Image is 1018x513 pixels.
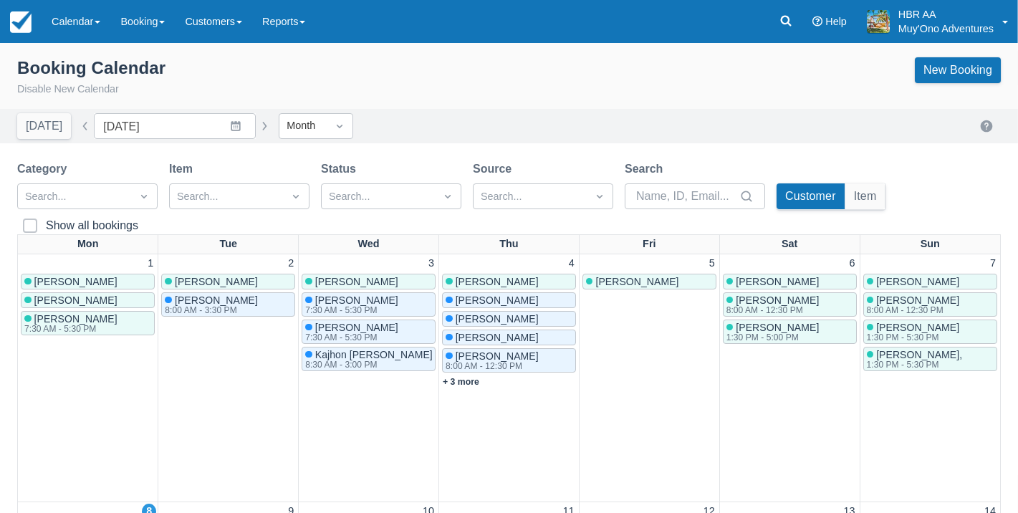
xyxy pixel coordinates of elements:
span: [PERSON_NAME] [736,294,819,306]
span: [PERSON_NAME] [736,322,819,333]
div: 7:30 AM - 5:30 PM [24,325,115,333]
a: [PERSON_NAME],1:30 PM - 5:30 PM [863,347,997,371]
div: 1:30 PM - 5:30 PM [867,360,960,369]
div: 1:30 PM - 5:30 PM [867,333,957,342]
span: [PERSON_NAME] [456,294,539,306]
a: [PERSON_NAME]8:00 AM - 12:30 PM [442,348,576,373]
label: Status [321,160,362,178]
a: [PERSON_NAME] [442,274,576,289]
a: Thu [496,235,521,254]
label: Category [17,160,72,178]
a: 4 [566,256,577,272]
div: 7:30 AM - 5:30 PM [305,333,395,342]
a: [PERSON_NAME] [302,274,436,289]
a: 7 [987,256,999,272]
a: [PERSON_NAME]7:30 AM - 5:30 PM [302,320,436,344]
span: Help [825,16,847,27]
a: New Booking [915,57,1001,83]
input: Date [94,113,256,139]
img: checkfront-main-nav-mini-logo.png [10,11,32,33]
a: Tue [217,235,241,254]
span: Dropdown icon [592,189,607,203]
a: Sun [918,235,943,254]
label: Source [473,160,517,178]
div: 8:30 AM - 3:00 PM [305,360,430,369]
label: Search [625,160,668,178]
span: Dropdown icon [441,189,455,203]
i: Help [812,16,822,27]
a: [PERSON_NAME]7:30 AM - 5:30 PM [21,311,155,335]
div: 1:30 PM - 5:00 PM [726,333,817,342]
input: Name, ID, Email... [636,183,736,209]
p: HBR AA [898,7,994,21]
button: Disable New Calendar [17,82,119,97]
div: 8:00 AM - 12:30 PM [867,306,957,315]
span: [PERSON_NAME] [736,276,819,287]
span: [PERSON_NAME], [876,349,962,360]
span: [PERSON_NAME] [595,276,678,287]
a: Sat [779,235,800,254]
a: [PERSON_NAME]7:30 AM - 5:30 PM [302,292,436,317]
label: Item [169,160,198,178]
button: Customer [777,183,845,209]
span: Dropdown icon [289,189,303,203]
a: Kajhon [PERSON_NAME]8:30 AM - 3:00 PM [302,347,436,371]
a: [PERSON_NAME]1:30 PM - 5:00 PM [723,320,857,344]
span: [PERSON_NAME] [34,313,117,325]
a: [PERSON_NAME] [582,274,716,289]
a: [PERSON_NAME]8:00 AM - 12:30 PM [863,292,997,317]
span: [PERSON_NAME] [175,294,258,306]
a: Wed [355,235,383,254]
span: [PERSON_NAME] [175,276,258,287]
a: + 3 more [443,377,479,387]
span: Dropdown icon [137,189,151,203]
span: [PERSON_NAME] [876,276,959,287]
div: 8:00 AM - 12:30 PM [726,306,817,315]
span: Kajhon [PERSON_NAME] [315,349,433,360]
a: 3 [426,256,437,272]
a: [PERSON_NAME] [21,274,155,289]
div: Booking Calendar [17,57,165,79]
img: A20 [867,10,890,33]
button: [DATE] [17,113,71,139]
span: [PERSON_NAME] [456,332,539,343]
a: 2 [285,256,297,272]
div: Show all bookings [46,219,138,233]
span: [PERSON_NAME] [876,322,959,333]
span: Dropdown icon [332,119,347,133]
a: [PERSON_NAME] [442,311,576,327]
a: [PERSON_NAME] [442,292,576,308]
span: [PERSON_NAME] [315,322,398,333]
span: [PERSON_NAME] [456,313,539,325]
div: 7:30 AM - 5:30 PM [305,306,395,315]
a: [PERSON_NAME] [723,274,857,289]
a: 6 [847,256,858,272]
span: [PERSON_NAME] [456,350,539,362]
span: [PERSON_NAME] [876,294,959,306]
a: [PERSON_NAME]8:00 AM - 3:30 PM [161,292,295,317]
button: Item [845,183,885,209]
span: [PERSON_NAME] [315,276,398,287]
span: [PERSON_NAME] [34,276,117,287]
div: 8:00 AM - 3:30 PM [165,306,255,315]
a: Fri [640,235,658,254]
a: [PERSON_NAME]1:30 PM - 5:30 PM [863,320,997,344]
p: Muy'Ono Adventures [898,21,994,36]
div: 8:00 AM - 12:30 PM [446,362,536,370]
span: [PERSON_NAME] [456,276,539,287]
a: [PERSON_NAME] [442,330,576,345]
a: [PERSON_NAME] [863,274,997,289]
span: [PERSON_NAME] [34,294,117,306]
a: 5 [706,256,718,272]
span: [PERSON_NAME] [315,294,398,306]
a: [PERSON_NAME] [161,274,295,289]
a: [PERSON_NAME]8:00 AM - 12:30 PM [723,292,857,317]
a: 1 [145,256,156,272]
div: Month [287,118,320,134]
a: [PERSON_NAME] [21,292,155,308]
a: Mon [75,235,102,254]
